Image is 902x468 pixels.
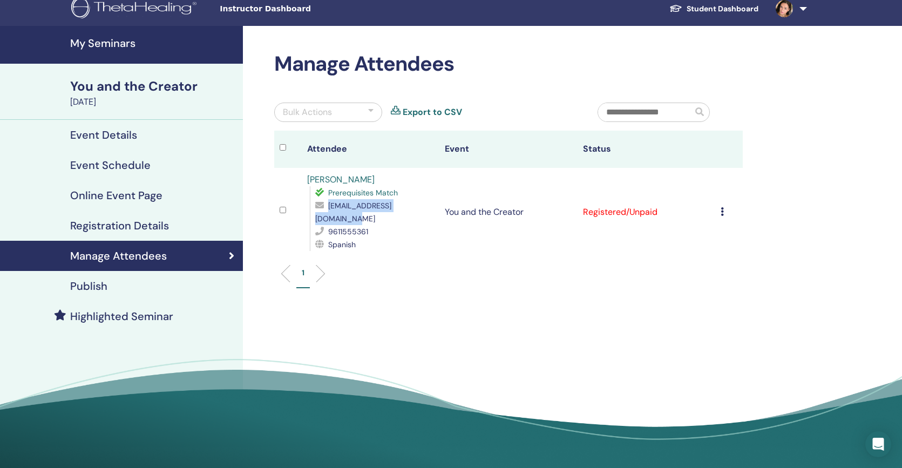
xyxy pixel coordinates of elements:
[70,219,169,232] h4: Registration Details
[328,227,368,236] span: 9611555361
[70,310,173,323] h4: Highlighted Seminar
[302,267,304,279] p: 1
[64,77,243,108] a: You and the Creator[DATE]
[578,131,715,168] th: Status
[220,3,382,15] span: Instructor Dashboard
[70,159,151,172] h4: Event Schedule
[274,52,743,77] h2: Manage Attendees
[70,189,162,202] h4: Online Event Page
[70,128,137,141] h4: Event Details
[70,280,107,293] h4: Publish
[307,174,375,185] a: [PERSON_NAME]
[70,249,167,262] h4: Manage Attendees
[439,131,577,168] th: Event
[328,240,356,249] span: Spanish
[283,106,332,119] div: Bulk Actions
[70,96,236,108] div: [DATE]
[669,4,682,13] img: graduation-cap-white.svg
[328,188,398,198] span: Prerequisites Match
[70,37,236,50] h4: My Seminars
[865,431,891,457] div: Open Intercom Messenger
[302,131,439,168] th: Attendee
[315,201,391,223] span: [EMAIL_ADDRESS][DOMAIN_NAME]
[439,168,577,256] td: You and the Creator
[403,106,462,119] a: Export to CSV
[70,77,236,96] div: You and the Creator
